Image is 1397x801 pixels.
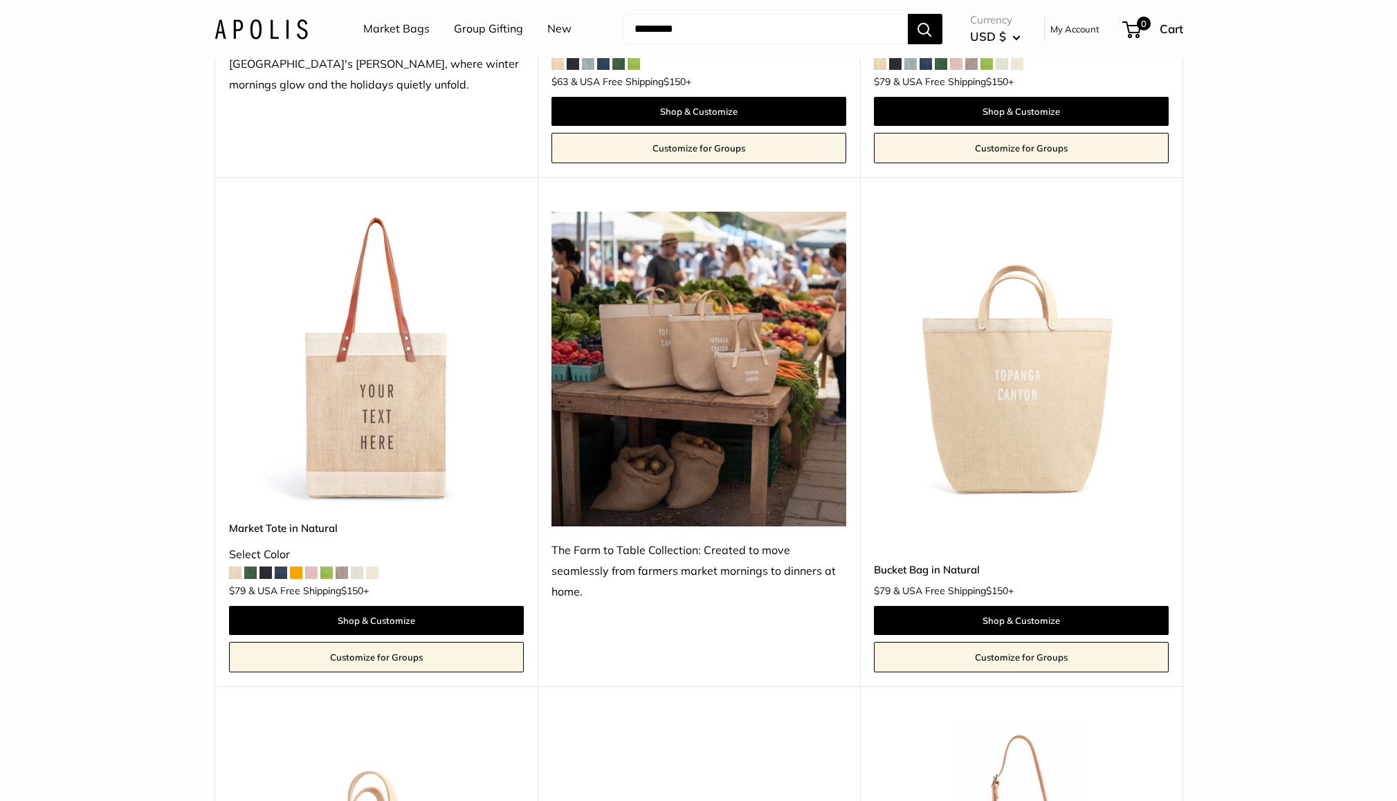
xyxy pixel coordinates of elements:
a: Shop & Customize [874,606,1169,635]
a: Group Gifting [454,19,523,39]
a: Market Bags [363,19,430,39]
img: The Farm to Table Collection: Created to move seamlessly from farmers market mornings to dinners ... [551,212,846,526]
img: description_Make it yours with custom printed text. [229,212,524,506]
a: 0 Cart [1124,18,1183,40]
span: & USA Free Shipping + [893,77,1014,86]
a: Shop & Customize [229,606,524,635]
div: Select Color [229,544,524,565]
span: USD $ [970,29,1006,44]
span: 0 [1136,17,1150,30]
button: Search [908,14,942,44]
a: Market Tote in Natural [229,520,524,536]
input: Search... [623,14,908,44]
iframe: Sign Up via Text for Offers [11,748,148,790]
div: Our latest collection comes to life at [GEOGRAPHIC_DATA]'s [PERSON_NAME], where winter mornings g... [229,33,524,95]
span: $79 [229,584,246,597]
span: Cart [1160,21,1183,36]
span: $150 [664,75,686,88]
img: Bucket Bag in Natural [874,212,1169,506]
span: $79 [874,75,891,88]
a: New [547,19,572,39]
a: Customize for Groups [874,642,1169,672]
span: $150 [986,75,1008,88]
span: & USA Free Shipping + [571,77,691,86]
div: The Farm to Table Collection: Created to move seamlessly from farmers market mornings to dinners ... [551,540,846,602]
span: $150 [986,584,1008,597]
a: Bucket Bag in NaturalBucket Bag in Natural [874,212,1169,506]
span: $150 [341,584,363,597]
a: Shop & Customize [874,97,1169,126]
a: Bucket Bag in Natural [874,562,1169,578]
span: & USA Free Shipping + [248,586,369,596]
a: My Account [1050,21,1099,37]
button: USD $ [970,26,1021,48]
span: & USA Free Shipping + [893,586,1014,596]
a: Customize for Groups [874,133,1169,163]
a: Customize for Groups [551,133,846,163]
a: Shop & Customize [551,97,846,126]
span: $63 [551,75,568,88]
span: $79 [874,584,891,597]
a: Customize for Groups [229,642,524,672]
span: Currency [970,10,1021,30]
img: Apolis [214,19,308,39]
a: description_Make it yours with custom printed text.Market Tote in Natural [229,212,524,506]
